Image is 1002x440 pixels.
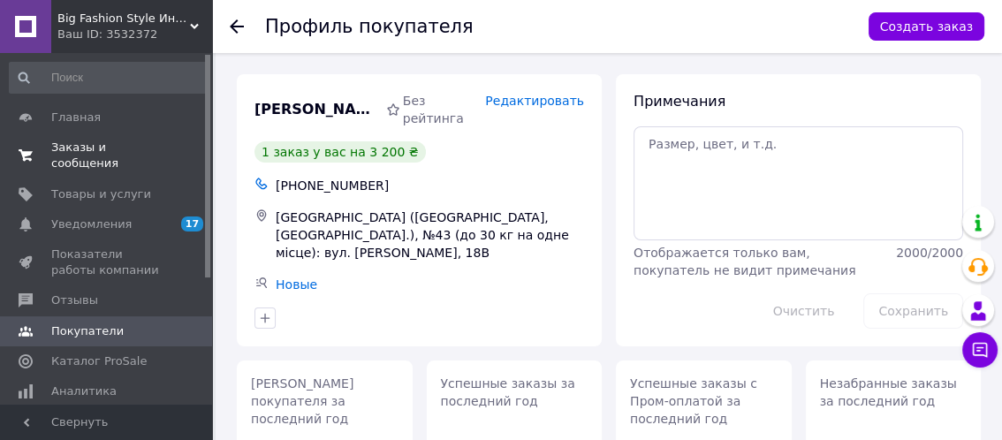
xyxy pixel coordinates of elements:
span: Аналитика [51,383,117,399]
button: Создать заказ [869,12,984,41]
span: [PERSON_NAME] покупателя за последний год [251,376,353,426]
span: Показатели работы компании [51,247,163,278]
span: Успешные заказы за последний год [441,376,575,408]
div: Вернуться назад [230,18,244,35]
h1: Профиль покупателя [265,16,474,37]
input: Поиск [9,62,209,94]
span: 17 [181,216,203,231]
span: Незабранные заказы за последний год [820,376,957,408]
span: 2000 / 2000 [896,246,963,260]
span: Редактировать [485,94,584,108]
span: Покупатели [51,323,124,339]
span: Уведомления [51,216,132,232]
span: Заказы и сообщения [51,140,163,171]
span: Товары и услуги [51,186,151,202]
div: Ваш ID: 3532372 [57,27,212,42]
span: Отзывы [51,292,98,308]
span: Примечания [634,93,725,110]
span: Успешные заказы с Пром-оплатой за последний год [630,376,757,426]
a: Новые [276,277,317,292]
span: Big Fashion Style Интернет-магазин женской одежды больших размеров [57,11,190,27]
span: [PERSON_NAME] [254,100,379,120]
span: Отображается только вам, покупатель не видит примечания [634,246,855,277]
span: Каталог ProSale [51,353,147,369]
div: [PHONE_NUMBER] [272,173,588,198]
button: Чат с покупателем [962,332,998,368]
span: Главная [51,110,101,125]
span: Без рейтинга [403,94,464,125]
div: [GEOGRAPHIC_DATA] ([GEOGRAPHIC_DATA], [GEOGRAPHIC_DATA].), №43 (до 30 кг на одне місце): вул. [PE... [272,205,588,265]
div: 1 заказ у вас на 3 200 ₴ [254,141,426,163]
